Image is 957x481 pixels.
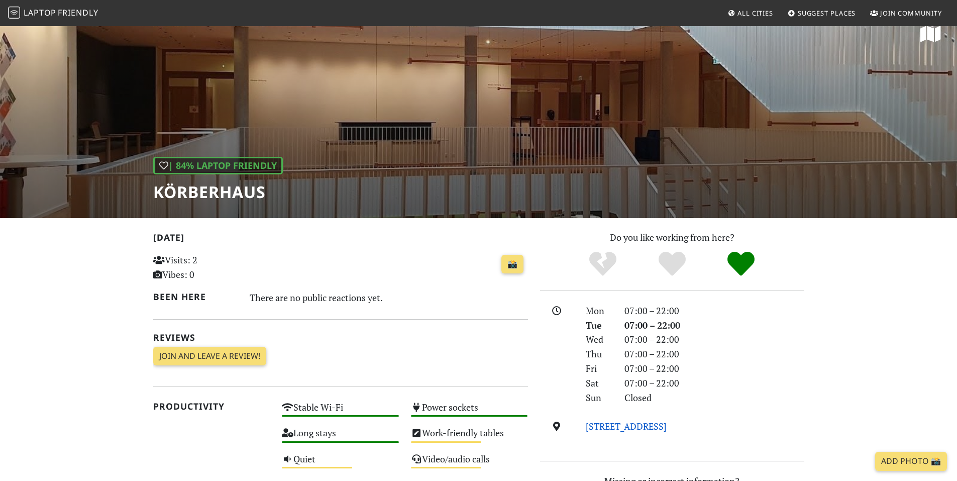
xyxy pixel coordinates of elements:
img: LaptopFriendly [8,7,20,19]
a: 📸 [501,255,523,274]
div: Long stays [276,425,405,450]
div: Tue [580,318,618,333]
div: Mon [580,304,618,318]
p: Do you like working from here? [540,230,804,245]
div: Video/audio calls [405,451,534,476]
h2: Been here [153,292,238,302]
div: Power sockets [405,399,534,425]
div: Sun [580,391,618,405]
p: Visits: 2 Vibes: 0 [153,253,270,282]
a: Join and leave a review! [153,347,266,366]
div: Stable Wi-Fi [276,399,405,425]
div: 07:00 – 22:00 [618,318,810,333]
div: Yes [637,250,707,278]
div: Closed [618,391,810,405]
a: Suggest Places [784,4,860,22]
div: Work-friendly tables [405,425,534,450]
h2: [DATE] [153,232,528,247]
a: Join Community [866,4,946,22]
div: 07:00 – 22:00 [618,332,810,347]
div: 07:00 – 22:00 [618,361,810,376]
div: No [568,250,637,278]
h2: Reviews [153,332,528,343]
a: [STREET_ADDRESS] [586,420,667,432]
div: Definitely! [706,250,776,278]
div: 07:00 – 22:00 [618,347,810,361]
div: Sat [580,376,618,391]
div: 07:00 – 22:00 [618,376,810,391]
h2: Productivity [153,401,270,412]
span: All Cities [737,9,773,18]
span: Join Community [880,9,942,18]
span: Suggest Places [798,9,856,18]
a: All Cities [723,4,777,22]
span: Friendly [58,7,98,18]
h1: KörberHaus [153,182,283,202]
div: Quiet [276,451,405,476]
a: LaptopFriendly LaptopFriendly [8,5,98,22]
div: Fri [580,361,618,376]
div: Thu [580,347,618,361]
div: 07:00 – 22:00 [618,304,810,318]
div: There are no public reactions yet. [250,290,528,306]
div: | 84% Laptop Friendly [153,157,283,174]
span: Laptop [24,7,56,18]
div: Wed [580,332,618,347]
